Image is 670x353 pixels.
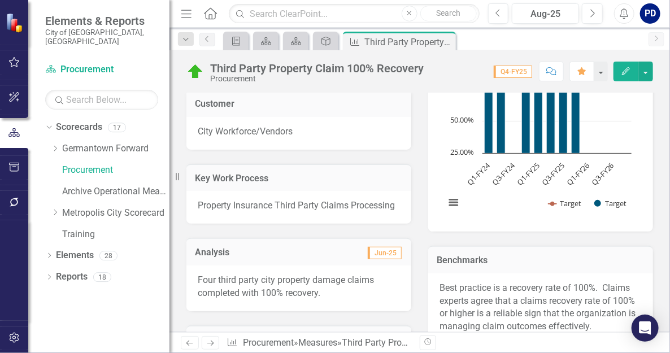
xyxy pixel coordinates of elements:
p: City Workforce/Vendors [198,125,400,138]
path: Q2-FY24, 100. Target. [497,57,506,154]
text: 25.00% [450,147,474,157]
div: Open Intercom Messenger [632,315,659,342]
p: Best practice is a recovery rate of 100%. Claims experts agree that a claims recovery rate of 100... [440,282,642,333]
path: Q1-FY25, 100. Target. [534,57,543,154]
g: Target, series 2 of 2. Bar series with 12 bars. [485,56,627,154]
button: Show Target [594,198,627,208]
a: Procurement [62,164,169,177]
path: Q1-FY24, 100. Target. [485,57,493,154]
div: 17 [108,123,126,132]
a: Metropolis City Scorecard [62,207,169,220]
path: Q2-FY25, 100. Target. [547,57,555,154]
input: Search ClearPoint... [229,4,479,24]
div: Third Party Property Claim 100% Recovery [342,337,510,348]
a: Procurement [243,337,294,348]
path: Q4-FY24, 100. Target. [522,57,530,154]
text: Q3-FY24 [490,160,517,188]
h3: Customer [195,99,403,109]
a: Reports [56,271,88,284]
button: Show Target [549,198,581,208]
button: Search [420,6,477,21]
span: Elements & Reports [45,14,158,28]
img: ClearPoint Strategy [6,12,25,32]
a: Scorecards [56,121,102,134]
div: Procurement [210,75,424,83]
span: Q4-FY25 [494,66,532,78]
p: Four third party city property damage claims completed with 100% recovery. [198,274,400,300]
div: 28 [99,251,118,260]
span: Search [436,8,460,18]
a: Procurement [45,63,158,76]
span: Jun-25 [368,247,402,259]
button: View chart menu, Chart [446,195,462,211]
button: PD [640,3,660,24]
text: Q3-FY25 [540,160,566,187]
a: Training [62,228,169,241]
text: Q3-FY26 [589,160,616,187]
text: Q1-FY24 [465,160,492,188]
path: Q4-FY25, 100. Target. [572,57,580,154]
h3: Benchmarks [437,255,645,265]
p: Property Insurance Third Party Claims Processing [198,199,400,212]
a: Measures [298,337,337,348]
text: Q1-FY25 [515,160,541,187]
text: Q1-FY26 [564,160,591,187]
a: Germantown Forward [62,142,169,155]
a: Elements [56,249,94,262]
div: 18 [93,272,111,282]
a: Archive Operational Measures [62,185,169,198]
div: Third Party Property Claim 100% Recovery [210,62,424,75]
text: 50.00% [450,115,474,125]
small: City of [GEOGRAPHIC_DATA], [GEOGRAPHIC_DATA] [45,28,158,46]
button: Aug-25 [512,3,579,24]
path: Q3-FY25, 100. Target. [559,57,568,154]
div: » » [227,337,411,350]
div: Aug-25 [516,7,575,21]
div: Third Party Property Claim 100% Recovery [364,35,453,49]
input: Search Below... [45,90,158,110]
h3: Key Work Process [195,173,403,184]
div: Chart. Highcharts interactive chart. [440,51,642,220]
h3: Analysis [195,247,298,258]
svg: Interactive chart [440,51,637,220]
img: On Target [186,63,205,81]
